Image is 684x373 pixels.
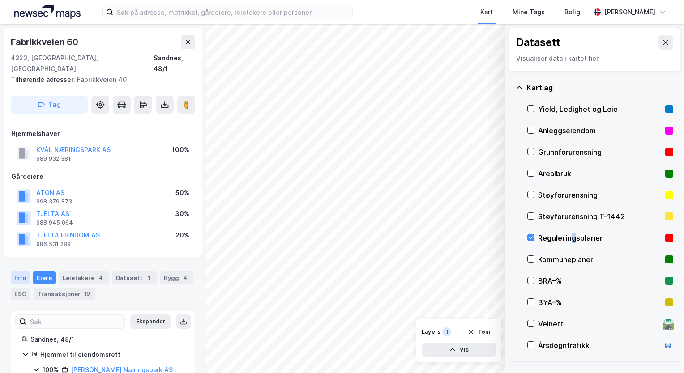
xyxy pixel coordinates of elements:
[538,233,662,243] div: Reguleringsplaner
[11,35,80,49] div: Fabrikkveien 60
[33,271,56,284] div: Eiere
[11,53,154,74] div: 4323, [GEOGRAPHIC_DATA], [GEOGRAPHIC_DATA]
[130,314,171,329] button: Ekspander
[26,315,124,328] input: Søk
[538,276,662,286] div: BRA–%
[59,271,109,284] div: Leietakere
[175,230,189,241] div: 20%
[11,171,195,182] div: Gårdeiere
[113,5,352,19] input: Søk på adresse, matrikkel, gårdeiere, leietakere eller personer
[538,104,662,114] div: Yield, Ledighet og Leie
[480,7,493,17] div: Kart
[36,241,71,248] div: 986 531 289
[11,288,30,300] div: ESG
[11,96,88,114] button: Tag
[11,271,30,284] div: Info
[11,76,77,83] span: Tilhørende adresser:
[14,5,81,19] img: logo.a4113a55bc3d86da70a041830d287a7e.svg
[160,271,193,284] div: Bygg
[538,168,662,179] div: Arealbruk
[30,334,184,345] div: Sandnes, 48/1
[40,349,184,360] div: Hjemmel til eiendomsrett
[526,82,673,93] div: Kartlag
[538,190,662,200] div: Støyforurensning
[36,219,73,226] div: 988 945 064
[516,35,560,50] div: Datasett
[513,7,545,17] div: Mine Tags
[538,340,659,351] div: Årsdøgntrafikk
[154,53,195,74] div: Sandnes, 48/1
[144,273,153,282] div: 1
[462,325,496,339] button: Tøm
[538,211,662,222] div: Støyforurensning T-1442
[538,147,662,157] div: Grunnforurensning
[564,7,580,17] div: Bolig
[112,271,157,284] div: Datasett
[172,144,189,155] div: 100%
[181,273,190,282] div: 4
[516,53,673,64] div: Visualiser data i kartet her.
[538,297,662,308] div: BYA–%
[538,125,662,136] div: Anleggseiendom
[11,74,188,85] div: Fabrikkveien 40
[34,288,95,300] div: Transaksjoner
[422,328,440,335] div: Layers
[11,128,195,139] div: Hjemmelshaver
[175,208,189,219] div: 30%
[538,254,662,265] div: Kommuneplaner
[96,273,105,282] div: 4
[36,155,71,162] div: 989 932 381
[175,187,189,198] div: 50%
[538,318,659,329] div: Veinett
[82,289,92,298] div: 19
[639,330,684,373] iframe: Chat Widget
[422,343,496,357] button: Vis
[662,318,674,330] div: 🛣️
[604,7,655,17] div: [PERSON_NAME]
[442,327,451,336] div: 1
[639,330,684,373] div: Kontrollprogram for chat
[36,198,72,205] div: 998 379 873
